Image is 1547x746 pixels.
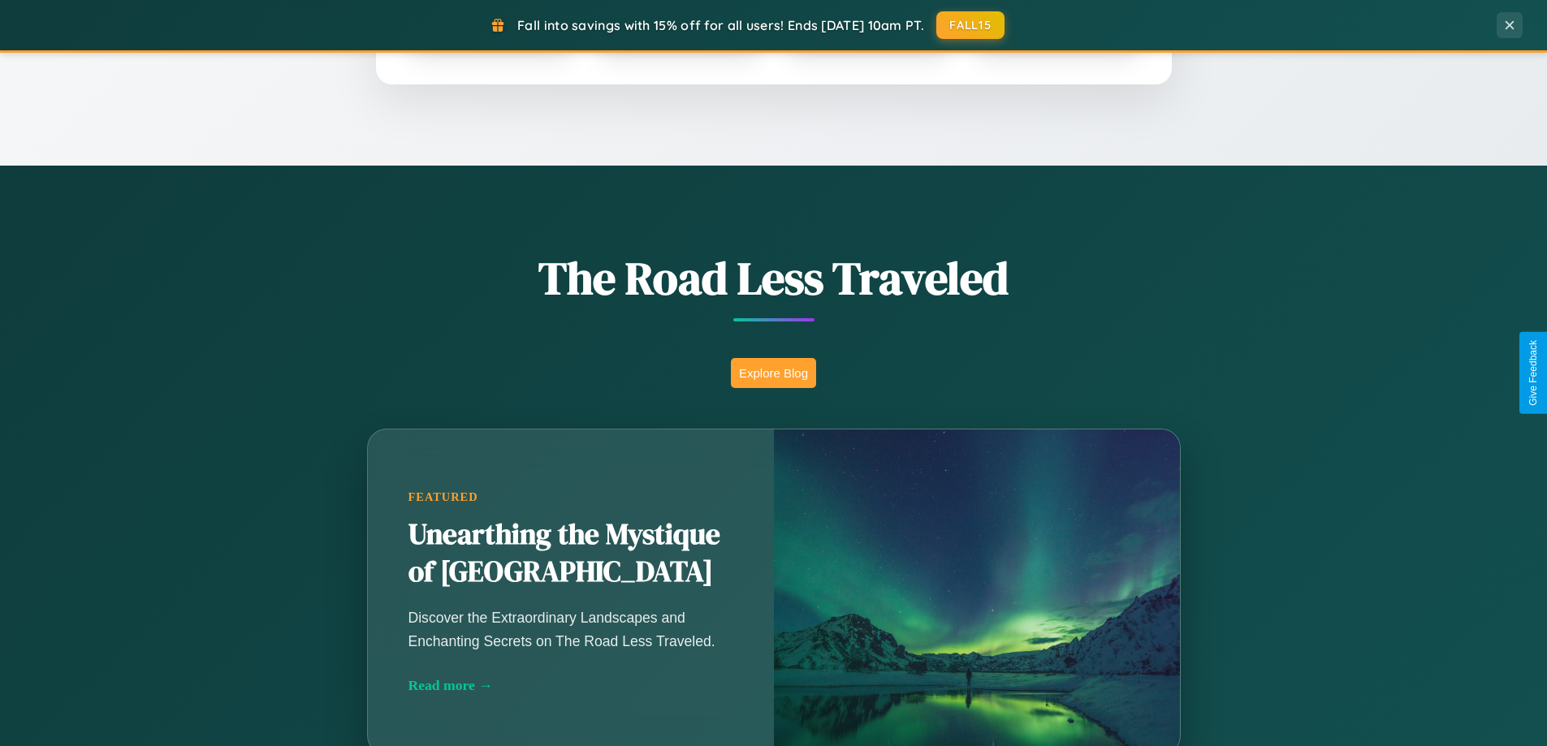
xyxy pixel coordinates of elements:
h2: Unearthing the Mystique of [GEOGRAPHIC_DATA] [408,516,733,591]
h1: The Road Less Traveled [287,247,1261,309]
button: FALL15 [936,11,1005,39]
div: Read more → [408,677,733,694]
div: Give Feedback [1528,340,1539,406]
span: Fall into savings with 15% off for all users! Ends [DATE] 10am PT. [517,17,924,33]
p: Discover the Extraordinary Landscapes and Enchanting Secrets on The Road Less Traveled. [408,606,733,652]
div: Featured [408,490,733,504]
button: Explore Blog [731,358,816,388]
